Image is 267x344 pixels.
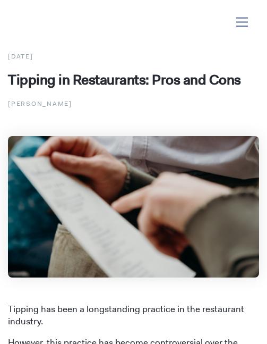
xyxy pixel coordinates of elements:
button: Toggle navigation [228,12,257,32]
div: [DATE] [8,49,259,63]
span: Tipping in Restaurants: Pros and Cons [8,71,241,89]
p: [PERSON_NAME] [8,97,259,111]
img: ... [11,12,87,32]
p: Tipping has been a longstanding practice in the restaurant industry. [8,303,259,328]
